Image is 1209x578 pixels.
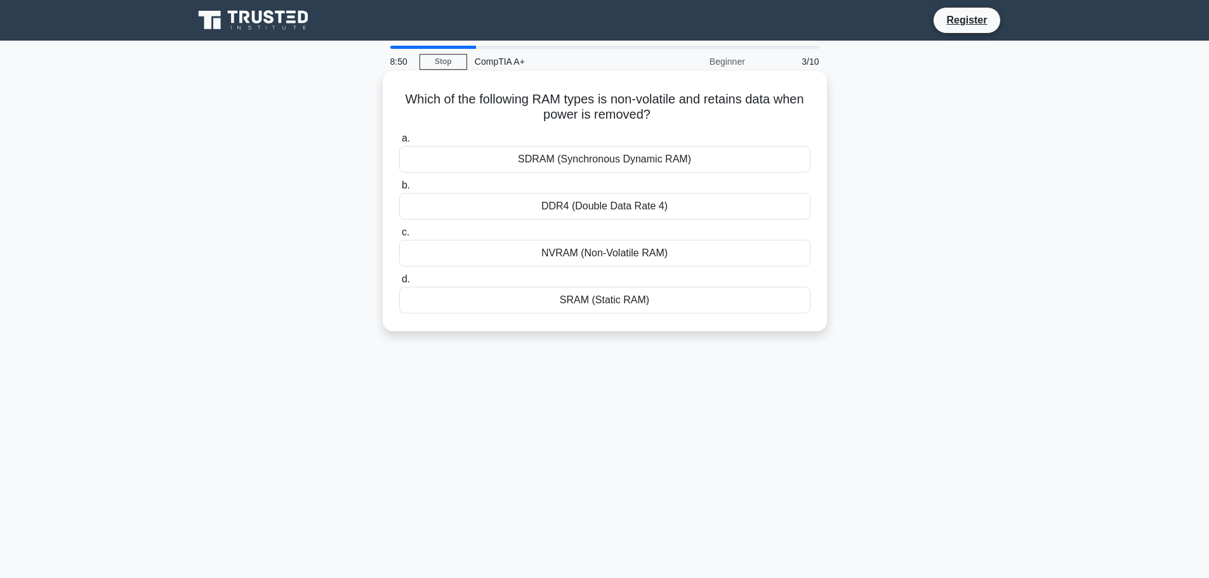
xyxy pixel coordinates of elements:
div: Beginner [642,49,753,74]
h5: Which of the following RAM types is non-volatile and retains data when power is removed? [398,91,812,123]
div: CompTIA A+ [467,49,642,74]
span: c. [402,227,409,237]
span: d. [402,273,410,284]
div: NVRAM (Non-Volatile RAM) [399,240,810,266]
div: DDR4 (Double Data Rate 4) [399,193,810,220]
div: 3/10 [753,49,827,74]
a: Stop [420,54,467,70]
a: Register [939,12,994,28]
span: b. [402,180,410,190]
div: 8:50 [383,49,420,74]
div: SRAM (Static RAM) [399,287,810,313]
div: SDRAM (Synchronous Dynamic RAM) [399,146,810,173]
span: a. [402,133,410,143]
